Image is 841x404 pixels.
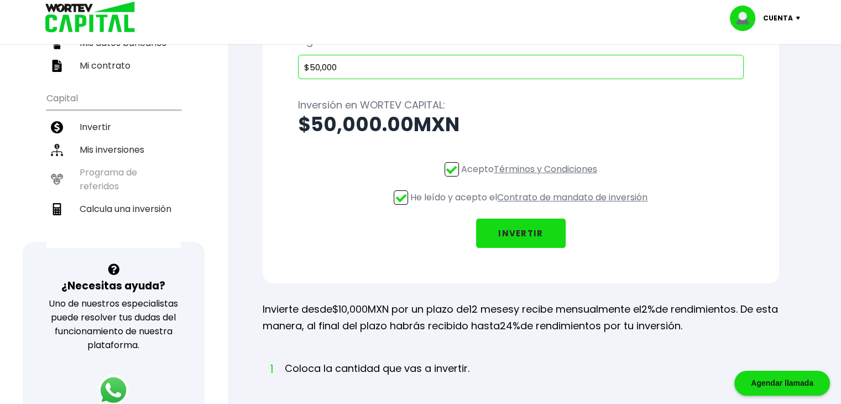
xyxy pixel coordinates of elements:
li: Coloca la cantidad que vas a invertir. [285,361,469,397]
p: Inversión en WORTEV CAPITAL: [298,97,744,113]
div: Agendar llamada [734,371,830,396]
p: Acepto [461,162,597,176]
a: Mis inversiones [46,138,181,161]
ul: Capital [46,86,181,248]
img: calculadora-icon.17d418c4.svg [51,203,63,215]
a: Mi contrato [46,54,181,77]
span: $10,000 [332,302,368,316]
a: Contrato de mandato de inversión [497,191,647,204]
img: icon-down [793,17,808,20]
p: Cuenta [763,10,793,27]
p: He leído y acepto el [410,190,647,204]
span: 24% [500,319,520,333]
img: invertir-icon.b3b967d7.svg [51,121,63,133]
h3: ¿Necesitas ayuda? [61,278,165,294]
a: Términos y Condiciones [494,163,597,175]
span: 2% [641,302,655,316]
img: profile-image [730,6,763,31]
img: contrato-icon.f2db500c.svg [51,60,63,72]
a: Invertir [46,116,181,138]
button: INVERTIR [476,219,566,248]
a: Calcula una inversión [46,198,181,220]
h2: $50,000.00 MXN [298,113,744,136]
img: inversiones-icon.6695dc30.svg [51,144,63,156]
span: 12 meses [469,302,514,316]
p: Uno de nuestros especialistas puede resolver tus dudas del funcionamiento de nuestra plataforma. [37,297,190,352]
p: Invierte desde MXN por un plazo de y recibe mensualmente el de rendimientos. De esta manera, al f... [263,301,779,334]
span: 1 [268,361,274,377]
